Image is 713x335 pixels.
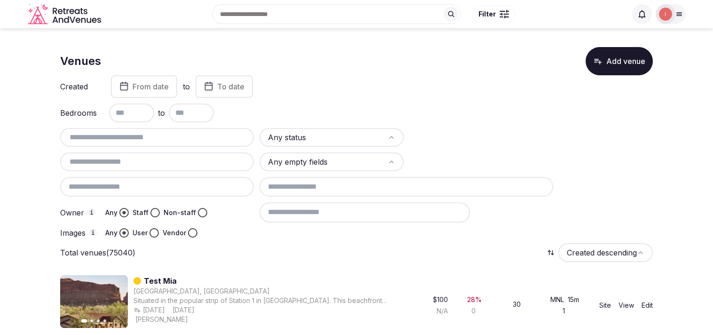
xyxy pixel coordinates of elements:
a: Visit the homepage [28,4,103,25]
div: Situated in the popular strip of Station 1 in [GEOGRAPHIC_DATA]. This beachfront resort features ... [133,296,395,305]
p: Total venues (75040) [60,247,135,258]
label: Staff [133,208,149,217]
button: Go to slide 3 [97,319,100,322]
label: to [183,81,190,92]
a: View [619,301,634,310]
button: Go to slide 2 [90,319,93,322]
img: Irene Gonzales [659,8,672,21]
label: User [133,228,148,238]
h1: Venues [60,53,101,69]
a: Site [599,301,611,310]
button: Go to slide 1 [81,319,87,323]
label: Owner [60,208,98,217]
label: Bedrooms [60,109,98,117]
span: To date [217,82,244,91]
button: From date [111,75,177,98]
button: 30 [513,300,523,309]
div: 28 % [467,295,482,304]
button: MNL [550,295,566,304]
button: 28% [467,295,482,304]
div: 15 m [568,295,579,304]
button: To date [196,75,253,98]
label: Created [60,83,98,90]
span: 0 [471,306,476,316]
button: 1 [563,306,567,316]
button: Go to slide 4 [103,319,106,322]
span: to [158,107,165,119]
button: 15m [568,295,579,304]
a: Test Mia [144,275,177,287]
label: Non-staff [164,208,196,217]
button: N/A [437,306,450,316]
img: Featured image for Test Mia [60,275,128,328]
button: $100 [433,295,450,304]
label: Any [105,228,118,238]
button: Owner [88,208,95,216]
button: [PERSON_NAME] [133,315,190,324]
label: Any [105,208,118,217]
button: Add venue [586,47,653,75]
button: Filter [472,5,515,23]
svg: Retreats and Venues company logo [28,4,103,25]
button: [DATE] [133,305,165,315]
span: 30 [513,300,521,309]
label: Vendor [163,228,186,238]
span: From date [133,82,169,91]
a: Edit [642,301,653,310]
button: [GEOGRAPHIC_DATA], [GEOGRAPHIC_DATA] [133,287,270,296]
button: [DATE] [171,305,195,315]
label: Images [60,229,98,237]
button: Images [89,229,97,236]
span: Filter [478,9,496,19]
